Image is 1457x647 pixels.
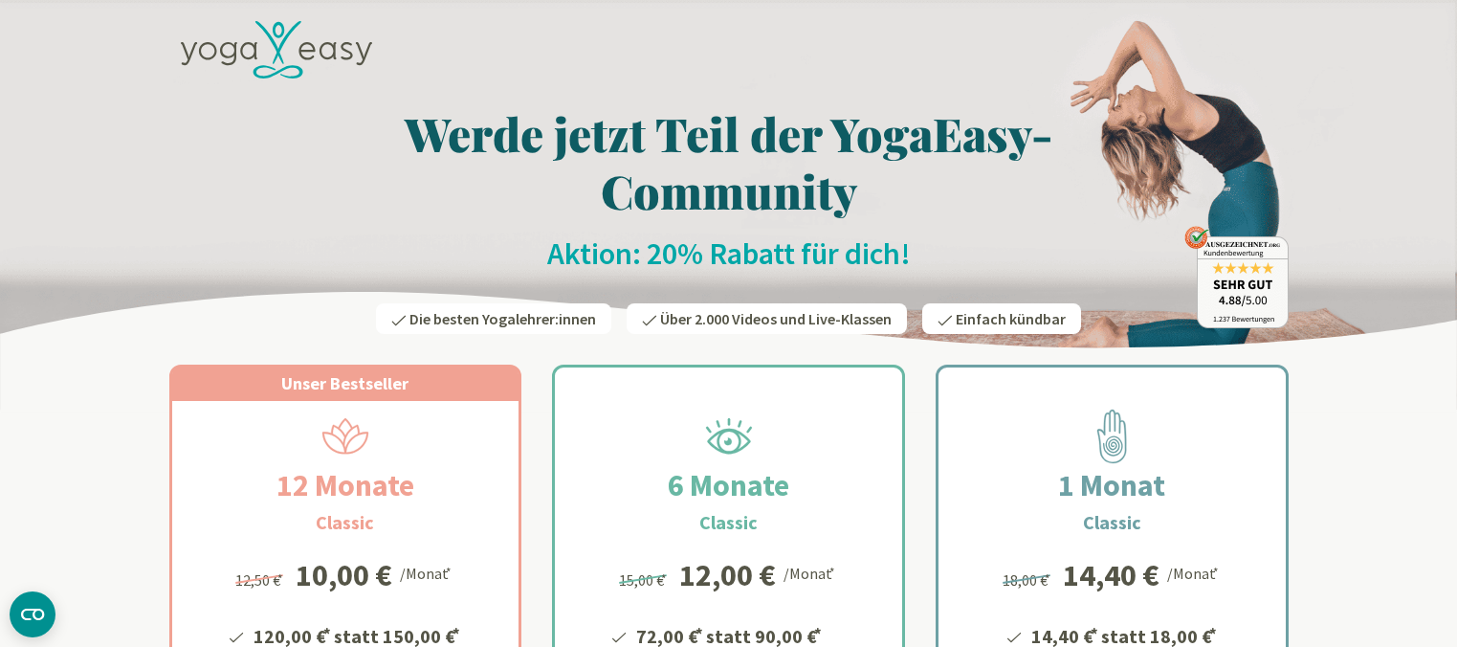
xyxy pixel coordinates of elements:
[660,309,892,328] span: Über 2.000 Videos und Live-Klassen
[231,462,460,508] h2: 12 Monate
[1167,560,1222,585] div: /Monat
[619,570,670,590] span: 15,00 €
[1184,226,1289,328] img: ausgezeichnet_badge.png
[296,560,392,591] div: 10,00 €
[1003,570,1053,590] span: 18,00 €
[235,570,286,590] span: 12,50 €
[281,372,408,394] span: Unser Bestseller
[400,560,454,585] div: /Monat
[316,508,374,537] h3: Classic
[784,560,838,585] div: /Monat
[699,508,758,537] h3: Classic
[169,104,1289,219] h1: Werde jetzt Teil der YogaEasy-Community
[679,560,776,591] div: 12,00 €
[1083,508,1141,537] h3: Classic
[409,309,596,328] span: Die besten Yogalehrer:innen
[1063,560,1159,591] div: 14,40 €
[956,309,1066,328] span: Einfach kündbar
[622,462,835,508] h2: 6 Monate
[1012,462,1211,508] h2: 1 Monat
[10,591,55,637] button: CMP-Widget öffnen
[169,234,1289,273] h2: Aktion: 20% Rabatt für dich!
